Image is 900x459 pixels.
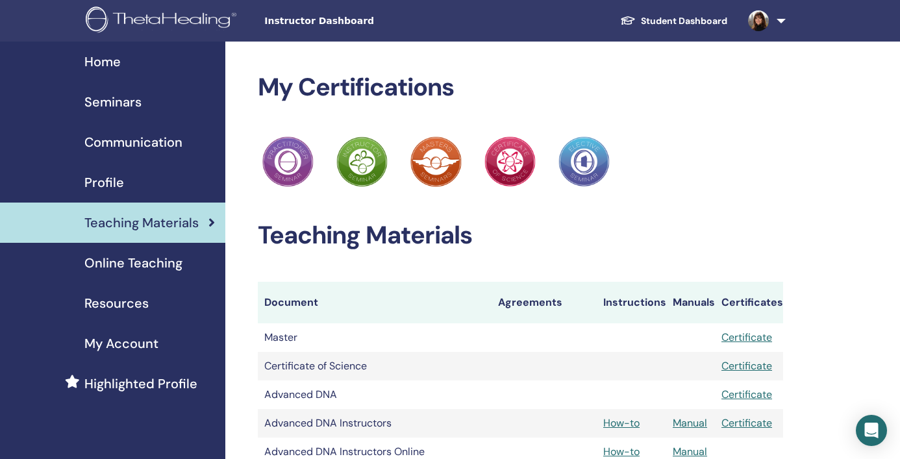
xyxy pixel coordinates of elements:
[258,323,492,352] td: Master
[258,282,492,323] th: Document
[748,10,769,31] img: default.jpg
[84,253,182,273] span: Online Teaching
[258,409,492,438] td: Advanced DNA Instructors
[856,415,887,446] div: Open Intercom Messenger
[484,136,535,187] img: Practitioner
[673,416,707,430] a: Manual
[84,374,197,393] span: Highlighted Profile
[610,9,738,33] a: Student Dashboard
[620,15,636,26] img: graduation-cap-white.svg
[492,282,597,323] th: Agreements
[336,136,387,187] img: Practitioner
[84,213,199,232] span: Teaching Materials
[666,282,715,323] th: Manuals
[84,52,121,71] span: Home
[258,380,492,409] td: Advanced DNA
[258,221,784,251] h2: Teaching Materials
[715,282,783,323] th: Certificates
[262,136,313,187] img: Practitioner
[86,6,241,36] img: logo.png
[603,416,640,430] a: How-to
[410,136,461,187] img: Practitioner
[558,136,609,187] img: Practitioner
[84,173,124,192] span: Profile
[84,92,142,112] span: Seminars
[84,293,149,313] span: Resources
[84,132,182,152] span: Communication
[258,73,784,103] h2: My Certifications
[84,334,158,353] span: My Account
[721,359,772,373] a: Certificate
[258,352,492,380] td: Certificate of Science
[721,416,772,430] a: Certificate
[597,282,666,323] th: Instructions
[673,445,707,458] a: Manual
[721,330,772,344] a: Certificate
[603,445,640,458] a: How-to
[264,14,459,28] span: Instructor Dashboard
[721,388,772,401] a: Certificate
